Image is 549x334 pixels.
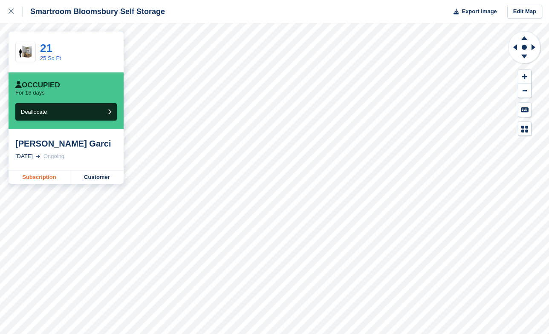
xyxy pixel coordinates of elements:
button: Export Image [448,5,497,19]
a: Subscription [9,170,70,184]
div: [DATE] [15,152,33,161]
a: 21 [40,42,52,55]
img: 25-sqft-unit.jpg [16,45,35,60]
span: Deallocate [21,109,47,115]
a: 25 Sq Ft [40,55,61,61]
img: arrow-right-light-icn-cde0832a797a2874e46488d9cf13f60e5c3a73dbe684e267c42b8395dfbc2abf.svg [36,155,40,158]
span: Export Image [462,7,497,16]
button: Zoom In [518,70,531,84]
button: Keyboard Shortcuts [518,103,531,117]
button: Map Legend [518,122,531,136]
p: For 16 days [15,89,45,96]
div: Ongoing [43,152,64,161]
button: Deallocate [15,103,117,121]
a: Customer [70,170,124,184]
a: Edit Map [507,5,542,19]
div: Smartroom Bloomsbury Self Storage [23,6,165,17]
button: Zoom Out [518,84,531,98]
div: Occupied [15,81,60,89]
div: [PERSON_NAME] Garci [15,138,117,149]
